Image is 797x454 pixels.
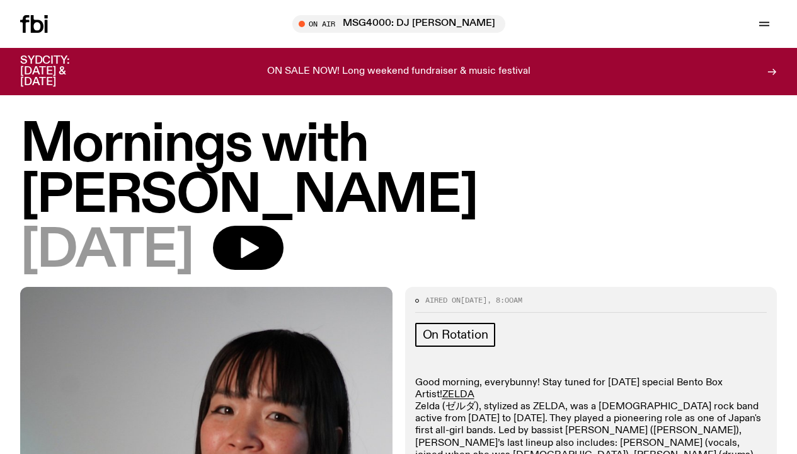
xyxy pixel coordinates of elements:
[425,295,461,305] span: Aired on
[20,226,193,277] span: [DATE]
[442,390,474,400] a: ZELDA
[423,328,488,342] span: On Rotation
[461,295,487,305] span: [DATE]
[415,323,496,347] a: On Rotation
[292,15,505,33] button: On AirMSG4000: DJ [PERSON_NAME]
[20,55,101,88] h3: SYDCITY: [DATE] & [DATE]
[20,120,777,222] h1: Mornings with [PERSON_NAME]
[267,66,530,78] p: ON SALE NOW! Long weekend fundraiser & music festival
[487,295,522,305] span: , 8:00am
